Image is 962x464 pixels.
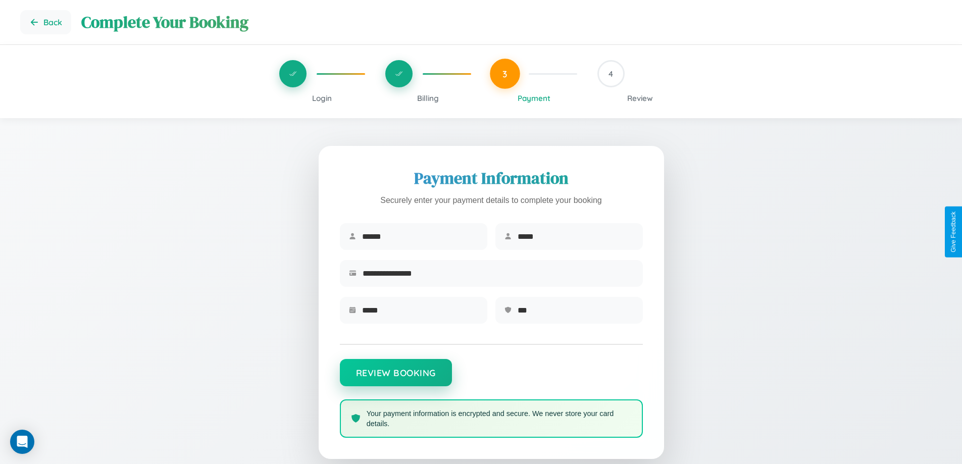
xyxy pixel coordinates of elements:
[81,11,942,33] h1: Complete Your Booking
[340,193,643,208] p: Securely enter your payment details to complete your booking
[312,93,332,103] span: Login
[502,68,508,79] span: 3
[367,408,632,429] p: Your payment information is encrypted and secure. We never store your card details.
[627,93,653,103] span: Review
[518,93,550,103] span: Payment
[340,167,643,189] h2: Payment Information
[340,359,452,386] button: Review Booking
[417,93,439,103] span: Billing
[950,212,957,252] div: Give Feedback
[609,69,613,79] span: 4
[10,430,34,454] div: Open Intercom Messenger
[20,10,71,34] button: Go back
